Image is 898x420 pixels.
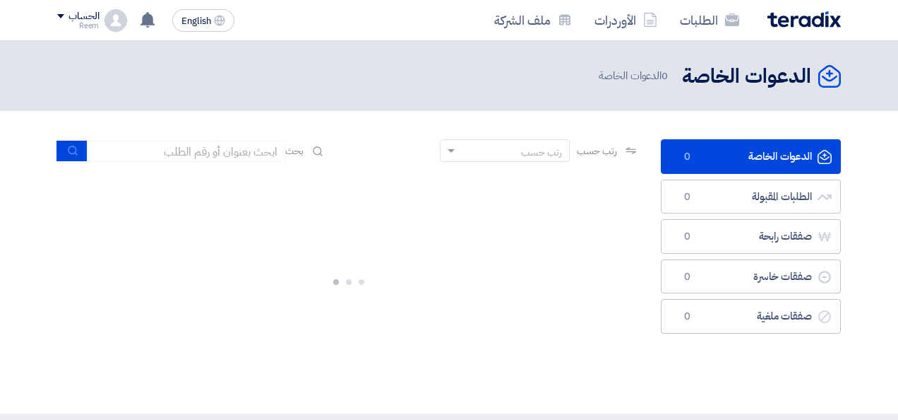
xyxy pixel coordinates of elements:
span: 0 [678,310,695,324]
span: الدعوات الخاصة [599,68,671,84]
span: 0 [678,270,695,284]
a: صفقات ملغية0 [661,299,841,334]
h2: الدعوات الخاصة [682,63,811,91]
a: الطلبات [669,4,750,37]
a: الطلبات المقبولة0 [661,180,841,214]
a: صفقات رابحة0 [661,219,841,254]
img: profile_test.png [104,9,127,32]
span: رتب حسب [577,144,617,158]
div: Reem [57,22,99,30]
span: بحث [285,144,304,158]
div: الحساب [68,11,99,23]
div: رتب حسب [521,145,562,160]
a: صفقات خاسرة0 [661,259,841,294]
img: Teradix logo [767,11,841,28]
a: الأوردرات [583,4,669,37]
a: ملف الشركة [483,4,583,37]
input: ابحث بعنوان أو رقم الطلب [88,141,285,162]
span: 0 [678,150,695,164]
span: 0 [678,230,695,244]
a: الدعوات الخاصة0 [661,139,841,174]
button: English [172,9,234,32]
span: 0 [661,68,668,83]
span: 0 [678,190,695,204]
span: English [181,16,211,26]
